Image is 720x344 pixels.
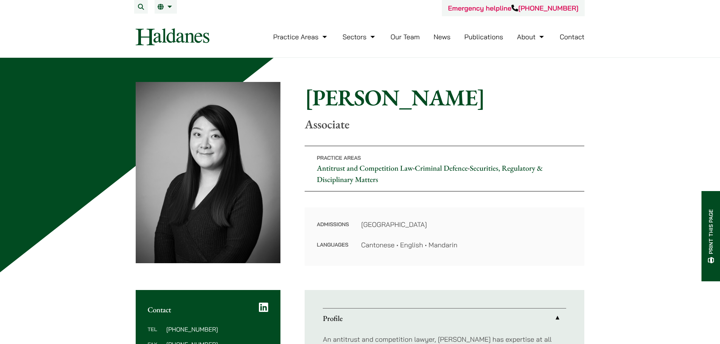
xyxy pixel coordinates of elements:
[434,32,451,41] a: News
[305,84,584,111] h1: [PERSON_NAME]
[273,32,329,41] a: Practice Areas
[148,305,269,314] h2: Contact
[323,309,566,328] a: Profile
[390,32,420,41] a: Our Team
[305,146,584,191] p: • •
[317,163,543,184] a: Securities, Regulatory & Disciplinary Matters
[415,163,468,173] a: Criminal Defence
[361,240,572,250] dd: Cantonese • English • Mandarin
[136,28,209,45] img: Logo of Haldanes
[448,4,578,12] a: Emergency helpline[PHONE_NUMBER]
[166,326,268,332] dd: [PHONE_NUMBER]
[259,302,268,313] a: LinkedIn
[148,326,163,341] dt: Tel
[560,32,585,41] a: Contact
[465,32,503,41] a: Publications
[317,163,413,173] a: Antitrust and Competition Law
[317,219,349,240] dt: Admissions
[517,32,546,41] a: About
[342,32,376,41] a: Sectors
[158,4,174,10] a: EN
[361,219,572,230] dd: [GEOGRAPHIC_DATA]
[317,240,349,250] dt: Languages
[317,154,361,161] span: Practice Areas
[305,117,584,131] p: Associate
